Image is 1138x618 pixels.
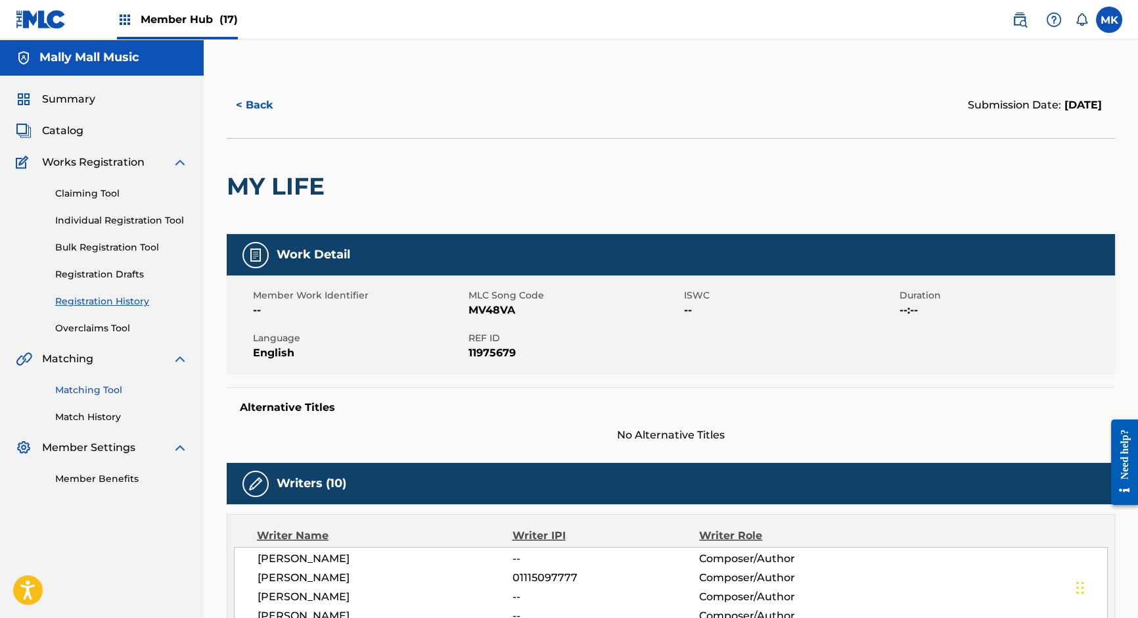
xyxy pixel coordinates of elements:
[248,476,263,492] img: Writers
[227,427,1115,443] span: No Alternative Titles
[253,302,465,318] span: --
[1076,568,1084,607] div: Drag
[699,589,869,605] span: Composer/Author
[55,241,188,254] a: Bulk Registration Tool
[16,50,32,66] img: Accounts
[55,472,188,486] a: Member Benefits
[55,321,188,335] a: Overclaims Tool
[16,123,83,139] a: CatalogCatalog
[1075,13,1088,26] div: Notifications
[684,302,896,318] span: --
[55,295,188,308] a: Registration History
[172,440,188,456] img: expand
[512,528,700,544] div: Writer IPI
[141,12,238,27] span: Member Hub
[899,289,1112,302] span: Duration
[55,268,188,281] a: Registration Drafts
[968,97,1102,113] div: Submission Date:
[55,187,188,201] a: Claiming Tool
[684,289,896,302] span: ISWC
[227,172,331,201] h2: MY LIFE
[42,440,135,456] span: Member Settings
[253,289,465,302] span: Member Work Identifier
[16,351,32,367] img: Matching
[172,154,188,170] img: expand
[468,345,681,361] span: 11975679
[899,302,1112,318] span: --:--
[172,351,188,367] img: expand
[16,123,32,139] img: Catalog
[253,345,465,361] span: English
[512,570,699,586] span: 01115097777
[42,123,83,139] span: Catalog
[16,10,66,29] img: MLC Logo
[258,589,512,605] span: [PERSON_NAME]
[55,383,188,397] a: Matching Tool
[248,247,263,263] img: Work Detail
[16,91,95,107] a: SummarySummary
[39,50,139,65] h5: Mally Mall Music
[468,302,681,318] span: MV48VA
[253,331,465,345] span: Language
[16,91,32,107] img: Summary
[227,89,306,122] button: < Back
[258,551,512,567] span: [PERSON_NAME]
[1072,555,1138,618] iframe: Chat Widget
[240,401,1102,414] h5: Alternative Titles
[1041,7,1067,33] div: Help
[42,351,93,367] span: Matching
[699,570,869,586] span: Composer/Author
[42,154,145,170] span: Works Registration
[117,12,133,28] img: Top Rightsholders
[219,13,238,26] span: (17)
[16,440,32,456] img: Member Settings
[16,154,33,170] img: Works Registration
[468,289,681,302] span: MLC Song Code
[699,551,869,567] span: Composer/Author
[1101,410,1138,515] iframe: Resource Center
[512,589,699,605] span: --
[258,570,512,586] span: [PERSON_NAME]
[257,528,512,544] div: Writer Name
[699,528,869,544] div: Writer Role
[277,476,346,491] h5: Writers (10)
[512,551,699,567] span: --
[1012,12,1028,28] img: search
[277,247,350,262] h5: Work Detail
[468,331,681,345] span: REF ID
[1096,7,1122,33] div: User Menu
[55,214,188,227] a: Individual Registration Tool
[42,91,95,107] span: Summary
[1046,12,1062,28] img: help
[1007,7,1033,33] a: Public Search
[1061,99,1102,111] span: [DATE]
[55,410,188,424] a: Match History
